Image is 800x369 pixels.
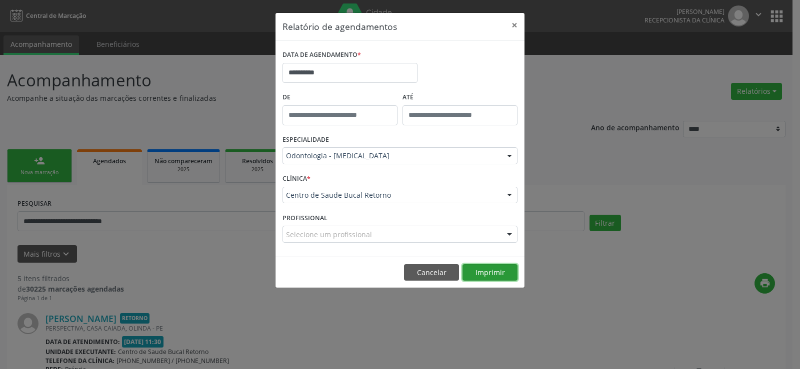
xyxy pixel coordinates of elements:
button: Close [504,13,524,37]
button: Cancelar [404,264,459,281]
label: DATA DE AGENDAMENTO [282,47,361,63]
span: Centro de Saude Bucal Retorno [286,190,497,200]
label: De [282,90,397,105]
label: PROFISSIONAL [282,210,327,226]
button: Imprimir [462,264,517,281]
label: ESPECIALIDADE [282,132,329,148]
label: CLÍNICA [282,171,310,187]
span: Selecione um profissional [286,229,372,240]
label: ATÉ [402,90,517,105]
span: Odontologia - [MEDICAL_DATA] [286,151,497,161]
h5: Relatório de agendamentos [282,20,397,33]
